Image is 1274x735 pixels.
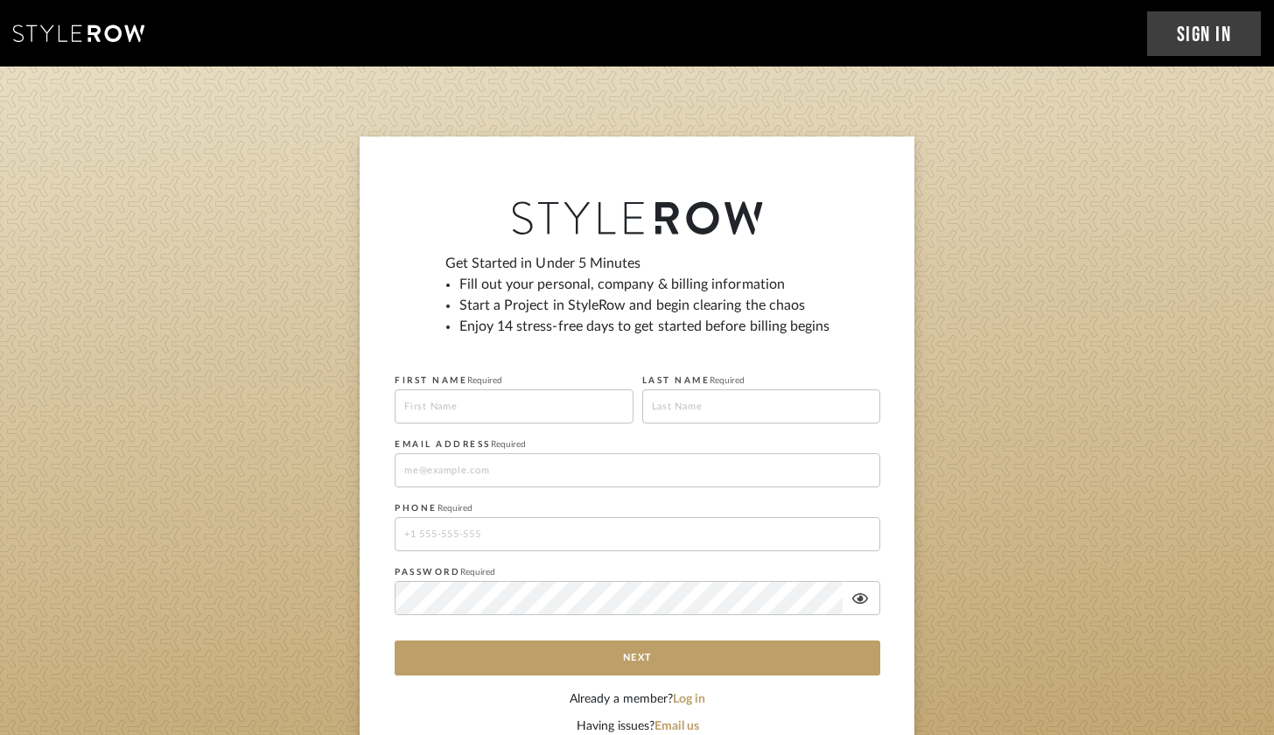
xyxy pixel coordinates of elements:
input: Last Name [642,389,881,423]
span: Required [460,568,495,577]
a: Sign In [1147,11,1262,56]
label: LAST NAME [642,375,745,386]
input: +1 555-555-555 [395,517,880,551]
input: me@example.com [395,453,880,487]
li: Fill out your personal, company & billing information [459,274,830,295]
button: Log in [673,690,705,709]
div: Get Started in Under 5 Minutes [445,253,830,351]
div: Already a member? [395,690,880,709]
li: Enjoy 14 stress-free days to get started before billing begins [459,316,830,337]
label: PASSWORD [395,567,495,577]
li: Start a Project in StyleRow and begin clearing the chaos [459,295,830,316]
label: EMAIL ADDRESS [395,439,526,450]
label: FIRST NAME [395,375,502,386]
span: Required [437,504,472,513]
label: PHONE [395,503,472,514]
input: First Name [395,389,633,423]
span: Required [467,376,502,385]
span: Required [710,376,745,385]
a: Email us [654,720,699,732]
span: Required [491,440,526,449]
button: Next [395,640,880,675]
